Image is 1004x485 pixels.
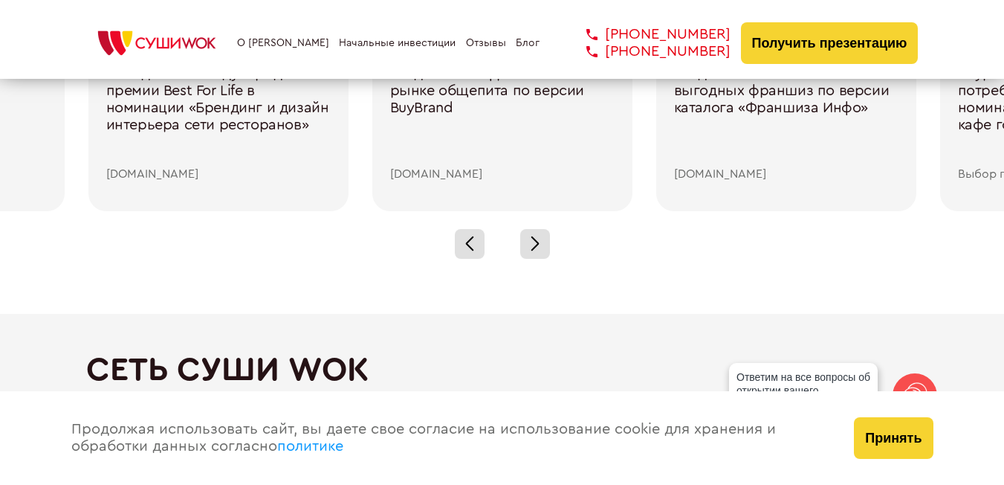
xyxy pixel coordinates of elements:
div: Ответим на все вопросы об открытии вашего [PERSON_NAME]! [729,363,878,418]
a: Начальные инвестиции [339,37,456,49]
a: Блог [516,37,540,49]
a: [PHONE_NUMBER] [564,26,731,43]
div: Продолжая использовать сайт, вы даете свое согласие на использование cookie для хранения и обрабо... [56,391,840,485]
div: [DOMAIN_NAME] [390,167,615,181]
div: [DOMAIN_NAME] [106,167,331,181]
button: Получить презентацию [741,22,919,64]
a: [PHONE_NUMBER] [564,43,731,60]
div: Входим в топ франшиз на рынке общепита по версии BuyBrand [390,65,615,168]
div: Входим в число самых выгодных франшиз по версии каталога «Франшиза Инфо» [674,65,898,168]
a: Отзывы [466,37,506,49]
img: СУШИWOK [86,27,227,60]
a: политике [277,439,343,454]
button: Принять [854,417,933,459]
div: [DOMAIN_NAME] [674,167,898,181]
h2: Сеть Суши Wok [86,351,919,389]
div: Победитель международной премии Best For Life в номинации «Брендинг и дизайн интерьера сети ресто... [106,65,331,168]
a: О [PERSON_NAME] [237,37,329,49]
